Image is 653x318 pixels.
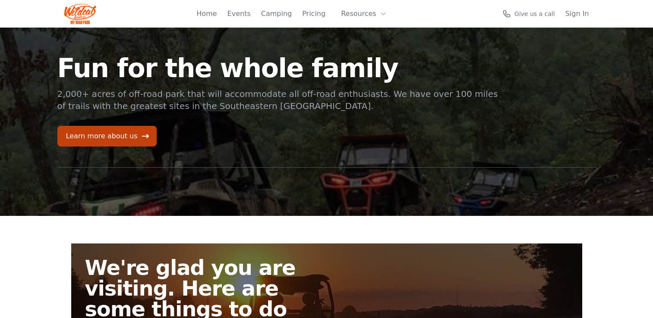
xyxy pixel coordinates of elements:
[261,9,292,19] a: Camping
[57,126,157,147] a: Learn more about us
[565,9,589,19] a: Sign In
[227,9,251,19] a: Events
[64,3,97,24] img: Wildcat Logo
[57,88,499,112] p: 2,000+ acres of off-road park that will accommodate all off-road enthusiasts. We have over 100 mi...
[302,9,325,19] a: Pricing
[514,9,555,18] span: Give us a call
[196,9,217,19] a: Home
[57,55,499,81] h1: Fun for the whole family
[502,9,555,18] a: Give us a call
[336,5,392,22] button: Resources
